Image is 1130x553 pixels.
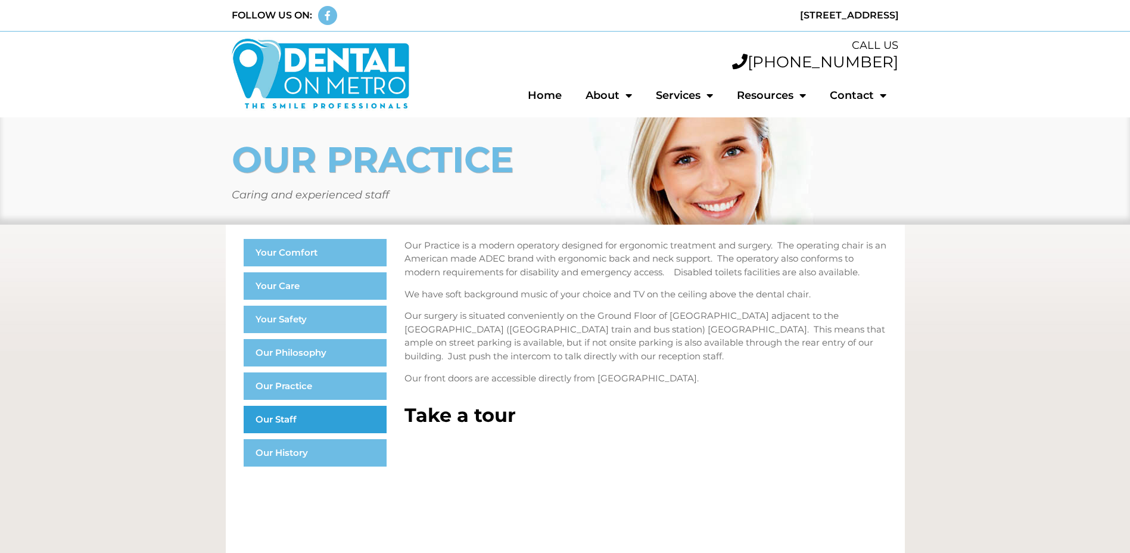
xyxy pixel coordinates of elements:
[244,439,387,467] a: Our History
[244,372,387,400] a: Our Practice
[244,239,387,467] nav: Menu
[574,82,644,109] a: About
[232,142,899,178] h1: OUR PRACTICE
[404,288,887,302] p: We have soft background music of your choice and TV on the ceiling above the dental chair.
[732,52,898,72] a: [PHONE_NUMBER]
[232,8,312,23] div: FOLLOW US ON:
[244,339,387,366] a: Our Philosophy
[516,82,574,109] a: Home
[244,406,387,433] a: Our Staff
[244,239,387,266] a: Your Comfort
[571,8,899,23] div: [STREET_ADDRESS]
[422,38,899,54] div: CALL US
[725,82,818,109] a: Resources
[244,272,387,300] a: Your Care
[404,309,887,363] p: Our surgery is situated conveniently on the Ground Floor of [GEOGRAPHIC_DATA] adjacent to the [GE...
[818,82,898,109] a: Contact
[232,189,899,200] h5: Caring and experienced staff
[644,82,725,109] a: Services
[404,372,887,386] p: Our front doors are accessible directly from [GEOGRAPHIC_DATA].
[404,406,887,425] h2: Take a tour
[404,239,887,279] p: Our Practice is a modern operatory designed for ergonomic treatment and surgery. The operating ch...
[422,82,899,109] nav: Menu
[244,306,387,333] a: Your Safety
